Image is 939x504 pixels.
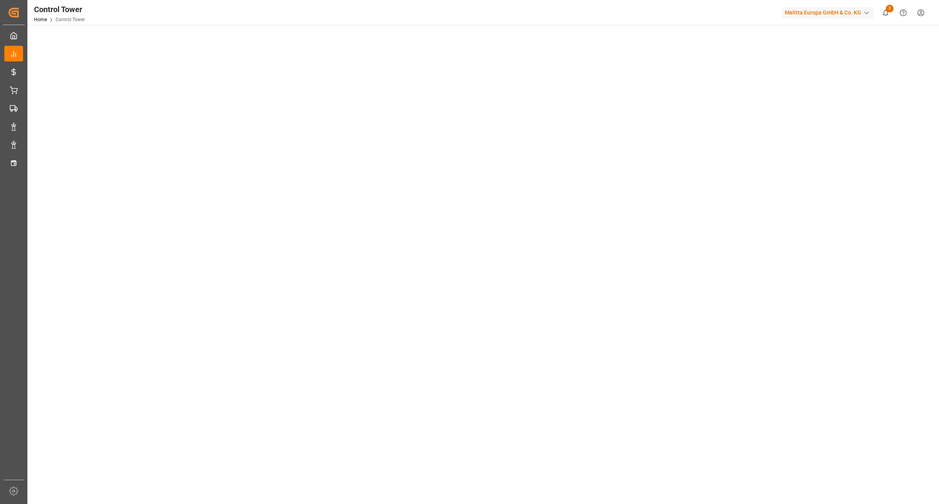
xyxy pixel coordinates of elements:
button: Melitta Europa GmbH & Co. KG [782,5,877,20]
a: Home [34,17,47,22]
button: show 2 new notifications [877,4,894,22]
span: 2 [886,5,894,13]
button: Help Center [894,4,912,22]
div: Control Tower [34,4,85,15]
div: Melitta Europa GmbH & Co. KG [782,7,874,18]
